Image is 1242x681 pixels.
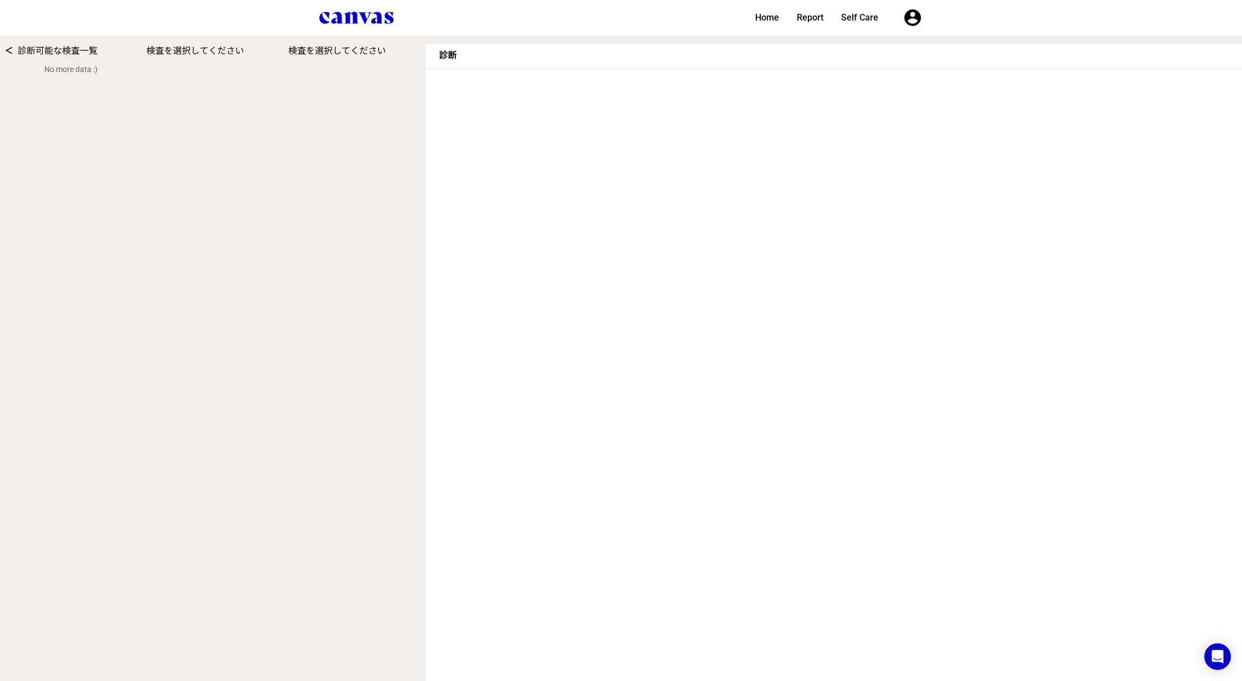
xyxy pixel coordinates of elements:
[4,58,138,81] div: No more data :)
[288,44,421,58] div: 検査を選択してください
[837,11,883,24] a: Self Care
[4,45,13,56] a: ＜
[146,44,279,58] div: 検査を選択してください
[439,49,457,62] h3: 診断
[751,11,783,24] a: Home
[4,44,138,58] div: 診断可能な検査一覧
[1204,643,1231,670] div: Open Intercom Messenger
[903,8,923,28] i: account_circle
[792,11,828,24] a: Report
[903,8,923,28] button: User menu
